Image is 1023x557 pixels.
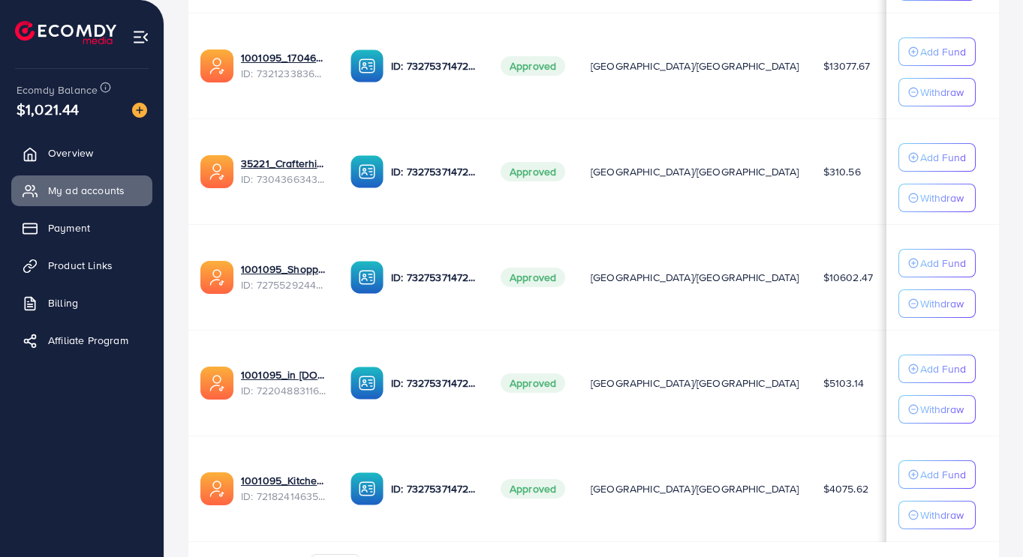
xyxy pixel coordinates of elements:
[920,254,966,272] p: Add Fund
[132,28,149,46] img: menu
[920,43,966,61] p: Add Fund
[241,50,326,65] a: 1001095_1704607619722
[501,268,565,287] span: Approved
[591,164,799,179] span: [GEOGRAPHIC_DATA]/[GEOGRAPHIC_DATA]
[241,262,326,292] div: <span class='underline'>1001095_Shopping Center</span></br>7275529244510306305
[241,383,326,398] span: ID: 7220488311670947841
[920,400,964,418] p: Withdraw
[241,367,326,382] a: 1001095_in [DOMAIN_NAME]_1681150971525
[351,367,384,400] img: ic-ba-acc.ded83a64.svg
[241,66,326,81] span: ID: 7321233836078252033
[241,473,326,488] a: 1001095_Kitchenlyst_1680641549988
[898,143,976,172] button: Add Fund
[920,506,964,524] p: Withdraw
[351,155,384,188] img: ic-ba-acc.ded83a64.svg
[11,213,152,243] a: Payment
[351,261,384,294] img: ic-ba-acc.ded83a64.svg
[48,258,113,273] span: Product Links
[920,295,964,313] p: Withdraw
[898,37,976,66] button: Add Fund
[241,156,326,171] a: 35221_Crafterhide ad_1700680330947
[898,184,976,212] button: Withdraw
[898,249,976,277] button: Add Fund
[391,57,477,75] p: ID: 7327537147282571265
[241,367,326,398] div: <span class='underline'>1001095_in vogue.pk_1681150971525</span></br>7220488311670947841
[391,268,477,286] p: ID: 7327537147282571265
[823,270,873,285] span: $10602.47
[200,261,233,294] img: ic-ads-acc.e4c84228.svg
[920,189,964,207] p: Withdraw
[959,490,1012,546] iframe: Chat
[241,277,326,292] span: ID: 7275529244510306305
[920,83,964,101] p: Withdraw
[920,360,966,378] p: Add Fund
[591,58,799,73] span: [GEOGRAPHIC_DATA]/[GEOGRAPHIC_DATA]
[200,155,233,188] img: ic-ads-acc.e4c84228.svg
[11,325,152,355] a: Affiliate Program
[591,376,799,391] span: [GEOGRAPHIC_DATA]/[GEOGRAPHIC_DATA]
[241,473,326,504] div: <span class='underline'>1001095_Kitchenlyst_1680641549988</span></br>7218241463522476034
[241,489,326,504] span: ID: 7218241463522476034
[501,162,565,181] span: Approved
[898,501,976,529] button: Withdraw
[17,82,98,97] span: Ecomdy Balance
[48,295,78,310] span: Billing
[48,333,128,348] span: Affiliate Program
[17,98,79,120] span: $1,021.44
[898,460,976,489] button: Add Fund
[591,481,799,496] span: [GEOGRAPHIC_DATA]/[GEOGRAPHIC_DATA]
[241,156,326,187] div: <span class='underline'>35221_Crafterhide ad_1700680330947</span></br>7304366343393296385
[11,288,152,318] a: Billing
[898,395,976,424] button: Withdraw
[241,50,326,81] div: <span class='underline'>1001095_1704607619722</span></br>7321233836078252033
[132,103,147,118] img: image
[11,138,152,168] a: Overview
[391,374,477,392] p: ID: 7327537147282571265
[200,472,233,505] img: ic-ads-acc.e4c84228.svg
[823,481,868,496] span: $4075.62
[48,183,125,198] span: My ad accounts
[241,262,326,277] a: 1001095_Shopping Center
[15,21,116,44] img: logo
[11,175,152,205] a: My ad accounts
[200,367,233,400] img: ic-ads-acc.e4c84228.svg
[823,58,870,73] span: $13077.67
[391,480,477,498] p: ID: 7327537147282571265
[591,270,799,285] span: [GEOGRAPHIC_DATA]/[GEOGRAPHIC_DATA]
[48,220,90,235] span: Payment
[351,472,384,505] img: ic-ba-acc.ded83a64.svg
[391,163,477,181] p: ID: 7327537147282571265
[898,289,976,318] button: Withdraw
[200,49,233,82] img: ic-ads-acc.e4c84228.svg
[48,145,93,160] span: Overview
[898,355,976,383] button: Add Fund
[501,56,565,76] span: Approved
[351,49,384,82] img: ic-ba-acc.ded83a64.svg
[241,172,326,187] span: ID: 7304366343393296385
[898,78,976,106] button: Withdraw
[823,376,864,391] span: $5103.14
[920,148,966,166] p: Add Fund
[823,164,861,179] span: $310.56
[501,479,565,499] span: Approved
[11,250,152,280] a: Product Links
[501,373,565,393] span: Approved
[920,466,966,484] p: Add Fund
